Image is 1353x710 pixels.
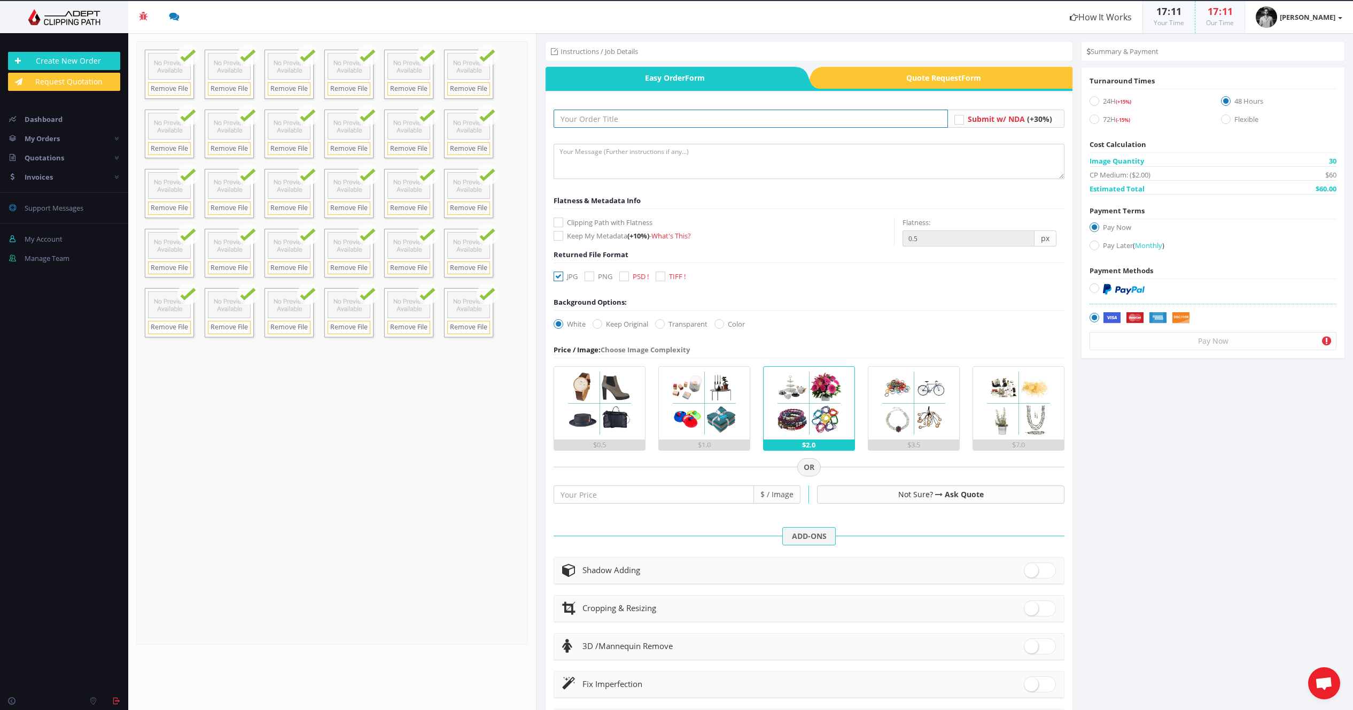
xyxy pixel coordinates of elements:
[1329,156,1336,166] span: 30
[554,345,601,354] span: Price / Image:
[1245,1,1353,33] a: [PERSON_NAME]
[961,73,981,83] i: Form
[148,261,191,275] a: Remove File
[387,202,430,215] a: Remove File
[554,297,627,307] div: Background Options:
[754,485,800,504] span: $ / Image
[268,82,310,96] a: Remove File
[447,142,490,156] a: Remove File
[25,134,60,143] span: My Orders
[554,319,586,329] label: White
[25,114,63,124] span: Dashboard
[669,272,686,281] span: TIFF !
[447,261,490,275] a: Remove File
[903,217,930,228] label: Flatness:
[447,82,490,96] a: Remove File
[659,439,750,450] div: $1.0
[268,142,310,156] a: Remove File
[1116,98,1131,105] span: (+15%)
[554,485,754,504] input: Your Price
[554,271,578,282] label: JPG
[1208,5,1218,18] span: 17
[585,271,612,282] label: PNG
[148,82,191,96] a: Remove File
[148,142,191,156] a: Remove File
[1103,312,1190,324] img: Securely by Stripe
[546,67,796,89] span: Easy Order
[582,640,673,651] span: Mannequin Remove
[651,231,691,241] a: What's This?
[208,261,251,275] a: Remove File
[1103,284,1145,295] img: PayPal
[1308,667,1340,699] div: Open chat
[877,367,950,439] img: 4.png
[822,67,1072,89] span: Quote Request
[554,439,645,450] div: $0.5
[563,367,636,439] img: 1.png
[1090,96,1205,110] label: 24H
[1218,5,1222,18] span: :
[1256,6,1277,28] img: 2a7d9c1af51d56f28e318c858d271b03
[387,82,430,96] a: Remove File
[685,73,705,83] i: Form
[1221,96,1336,110] label: 48 Hours
[1135,241,1162,250] span: Monthly
[1154,18,1184,27] small: Your Time
[1206,18,1234,27] small: Our Time
[268,202,310,215] a: Remove File
[633,272,649,281] span: PSD !
[982,367,1055,439] img: 5.png
[328,202,370,215] a: Remove File
[208,142,251,156] a: Remove File
[25,172,53,182] span: Invoices
[1090,222,1336,236] label: Pay Now
[582,603,656,613] span: Cropping & Resizing
[554,250,628,259] span: Returned File Format
[25,203,83,213] span: Support Messages
[1116,117,1130,124] span: (-15%)
[773,367,845,439] img: 3.png
[25,234,63,244] span: My Account
[387,321,430,334] a: Remove File
[582,640,598,651] span: 3D /
[25,253,69,263] span: Manage Team
[1090,266,1153,275] span: Payment Methods
[668,367,741,439] img: 2.png
[554,196,641,205] span: Flatness & Metadata Info
[1090,114,1205,128] label: 72H
[554,344,690,355] div: Choose Image Complexity
[328,321,370,334] a: Remove File
[898,489,933,499] span: Not Sure?
[328,142,370,156] a: Remove File
[968,114,1052,124] a: Submit w/ NDA (+30%)
[554,110,948,128] input: Your Order Title
[782,527,836,545] span: ADD-ONS
[1035,230,1056,246] span: px
[582,565,640,575] span: Shadow Adding
[551,46,638,57] li: Instructions / Job Details
[148,202,191,215] a: Remove File
[268,321,310,334] a: Remove File
[208,202,251,215] a: Remove File
[387,261,430,275] a: Remove File
[1027,114,1052,124] span: (+30%)
[945,489,984,499] a: Ask Quote
[1059,1,1142,33] a: How It Works
[1090,183,1145,194] span: Estimated Total
[25,153,64,163] span: Quotations
[208,82,251,96] a: Remove File
[1280,12,1335,22] strong: [PERSON_NAME]
[1167,5,1171,18] span: :
[593,319,648,329] label: Keep Original
[1221,114,1336,128] label: Flexible
[8,9,120,25] img: Adept Graphics
[1090,206,1145,215] span: Payment Terms
[447,202,490,215] a: Remove File
[1133,241,1164,250] a: (Monthly)
[868,439,959,450] div: $3.5
[1325,169,1336,180] span: $60
[973,439,1064,450] div: $7.0
[764,439,854,450] div: $2.0
[546,67,796,89] a: Easy OrderForm
[8,52,120,70] a: Create New Order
